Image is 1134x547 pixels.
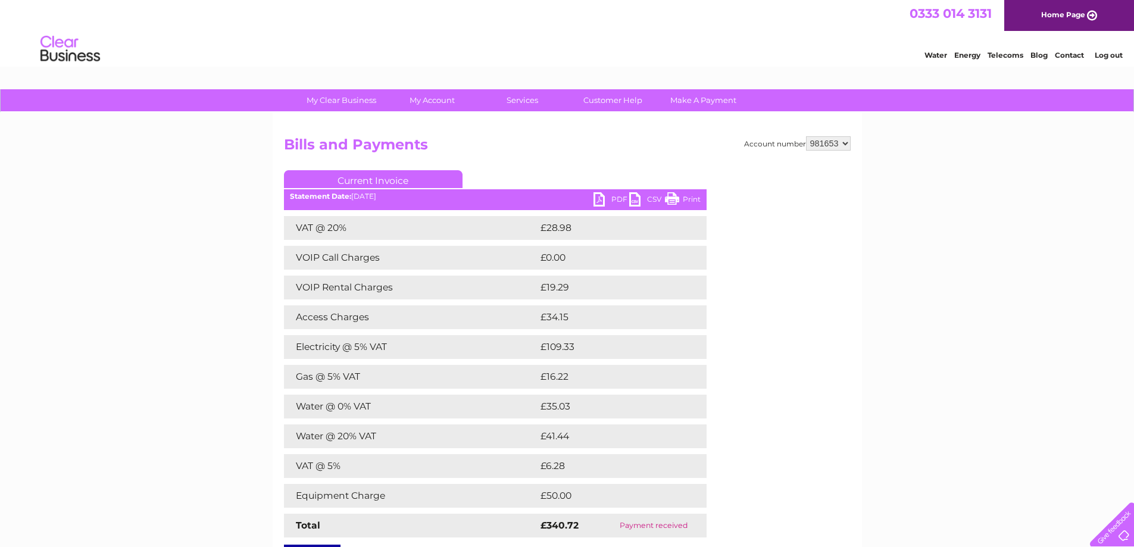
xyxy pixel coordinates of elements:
td: Water @ 20% VAT [284,424,538,448]
a: PDF [593,192,629,210]
td: £19.29 [538,276,682,299]
td: Payment received [601,514,707,537]
a: CSV [629,192,665,210]
a: Current Invoice [284,170,463,188]
strong: £340.72 [541,520,579,531]
a: Log out [1095,51,1123,60]
img: logo.png [40,31,101,67]
a: Energy [954,51,980,60]
a: Telecoms [988,51,1023,60]
a: Customer Help [564,89,662,111]
td: VAT @ 20% [284,216,538,240]
strong: Total [296,520,320,531]
h2: Bills and Payments [284,136,851,159]
td: £6.28 [538,454,679,478]
td: VOIP Rental Charges [284,276,538,299]
div: Clear Business is a trading name of Verastar Limited (registered in [GEOGRAPHIC_DATA] No. 3667643... [286,7,849,58]
td: Gas @ 5% VAT [284,365,538,389]
a: Services [473,89,571,111]
td: £50.00 [538,484,683,508]
td: VAT @ 5% [284,454,538,478]
a: Blog [1030,51,1048,60]
div: Account number [744,136,851,151]
td: £41.44 [538,424,682,448]
a: My Clear Business [292,89,391,111]
td: VOIP Call Charges [284,246,538,270]
td: Water @ 0% VAT [284,395,538,418]
td: £34.15 [538,305,682,329]
td: Equipment Charge [284,484,538,508]
td: £109.33 [538,335,685,359]
a: Contact [1055,51,1084,60]
a: Print [665,192,701,210]
a: Make A Payment [654,89,752,111]
td: £0.00 [538,246,679,270]
a: Water [924,51,947,60]
td: £35.03 [538,395,682,418]
div: [DATE] [284,192,707,201]
td: Electricity @ 5% VAT [284,335,538,359]
td: £28.98 [538,216,683,240]
a: My Account [383,89,481,111]
a: 0333 014 3131 [910,6,992,21]
td: £16.22 [538,365,682,389]
b: Statement Date: [290,192,351,201]
td: Access Charges [284,305,538,329]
